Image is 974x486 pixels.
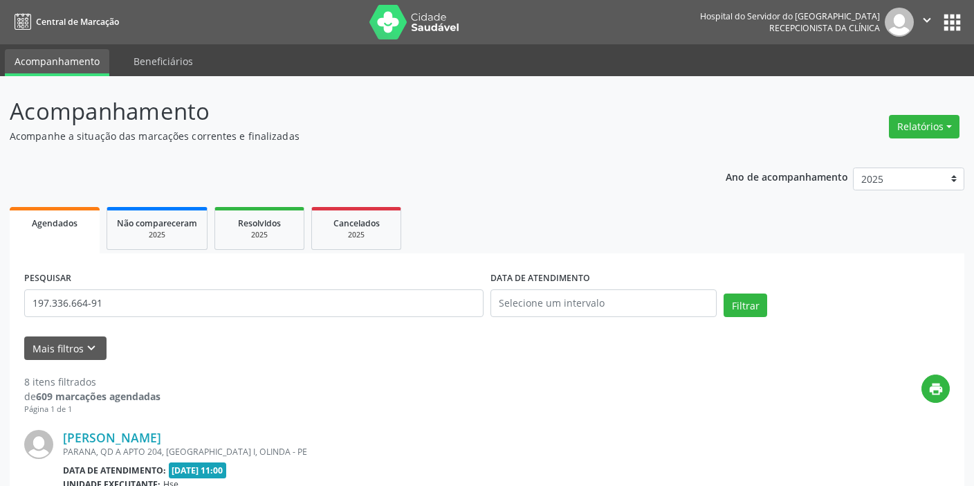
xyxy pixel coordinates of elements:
[919,12,935,28] i: 
[24,430,53,459] img: img
[32,217,77,229] span: Agendados
[769,22,880,34] span: Recepcionista da clínica
[117,217,197,229] span: Não compareceram
[5,49,109,76] a: Acompanhamento
[63,430,161,445] a: [PERSON_NAME]
[322,230,391,240] div: 2025
[24,289,484,317] input: Nome, código do beneficiário ou CPF
[10,129,678,143] p: Acompanhe a situação das marcações correntes e finalizadas
[940,10,964,35] button: apps
[490,289,717,317] input: Selecione um intervalo
[914,8,940,37] button: 
[24,375,160,389] div: 8 itens filtrados
[928,381,944,397] i: print
[36,390,160,403] strong: 609 marcações agendadas
[225,230,294,240] div: 2025
[24,268,71,289] label: PESQUISAR
[333,217,380,229] span: Cancelados
[889,115,959,138] button: Relatórios
[84,341,99,356] i: keyboard_arrow_down
[490,268,590,289] label: DATA DE ATENDIMENTO
[10,94,678,129] p: Acompanhamento
[10,10,119,33] a: Central de Marcação
[885,8,914,37] img: img
[63,446,742,458] div: PARANA, QD A APTO 204, [GEOGRAPHIC_DATA] I, OLINDA - PE
[124,49,203,73] a: Beneficiários
[921,375,950,403] button: print
[24,404,160,415] div: Página 1 de 1
[36,16,119,28] span: Central de Marcação
[24,389,160,404] div: de
[63,465,166,476] b: Data de atendimento:
[169,462,227,478] span: [DATE] 11:00
[726,168,848,185] p: Ano de acompanhamento
[117,230,197,240] div: 2025
[238,217,281,229] span: Resolvidos
[724,294,767,317] button: Filtrar
[700,10,880,22] div: Hospital do Servidor do [GEOGRAPHIC_DATA]
[24,336,107,361] button: Mais filtroskeyboard_arrow_down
